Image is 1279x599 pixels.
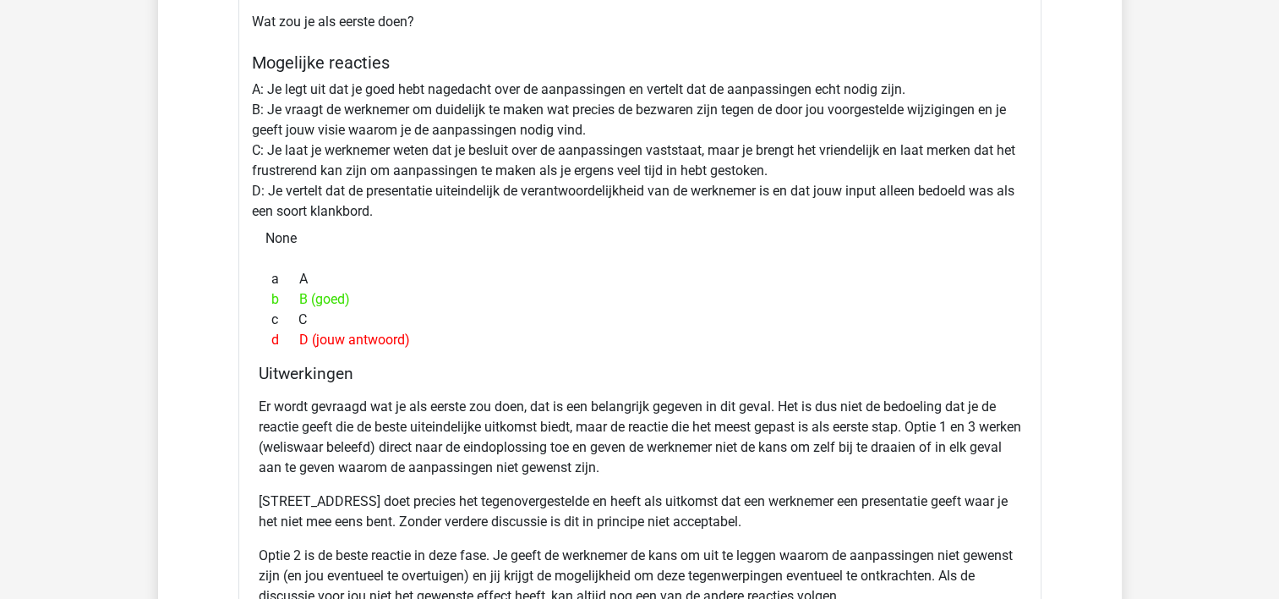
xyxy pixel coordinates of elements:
[252,52,1028,73] h5: Mogelijke reacties
[259,269,1021,289] div: A
[259,310,1021,330] div: C
[252,222,1028,256] div: None
[271,330,299,350] span: d
[271,269,299,289] span: a
[259,289,1021,310] div: B (goed)
[259,397,1021,478] p: Er wordt gevraagd wat je als eerste zou doen, dat is een belangrijk gegeven in dit geval. Het is ...
[271,289,299,310] span: b
[271,310,298,330] span: c
[259,364,1021,383] h4: Uitwerkingen
[259,330,1021,350] div: D (jouw antwoord)
[259,492,1021,532] p: [STREET_ADDRESS] doet precies het tegenovergestelde en heeft als uitkomst dat een werknemer een p...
